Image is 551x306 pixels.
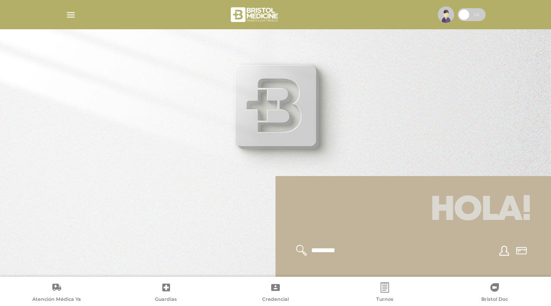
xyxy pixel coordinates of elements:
[155,296,177,304] span: Guardias
[376,296,393,304] span: Turnos
[286,186,541,235] h1: Hola!
[111,282,220,304] a: Guardias
[440,282,549,304] a: Bristol Doc
[229,4,281,25] img: bristol-medicine-blanco.png
[2,282,111,304] a: Atención Médica Ya
[262,296,289,304] span: Credencial
[330,282,440,304] a: Turnos
[32,296,81,304] span: Atención Médica Ya
[438,6,454,23] img: profile-placeholder.svg
[221,282,330,304] a: Credencial
[481,296,508,304] span: Bristol Doc
[65,9,76,20] img: Cober_menu-lines-white.svg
